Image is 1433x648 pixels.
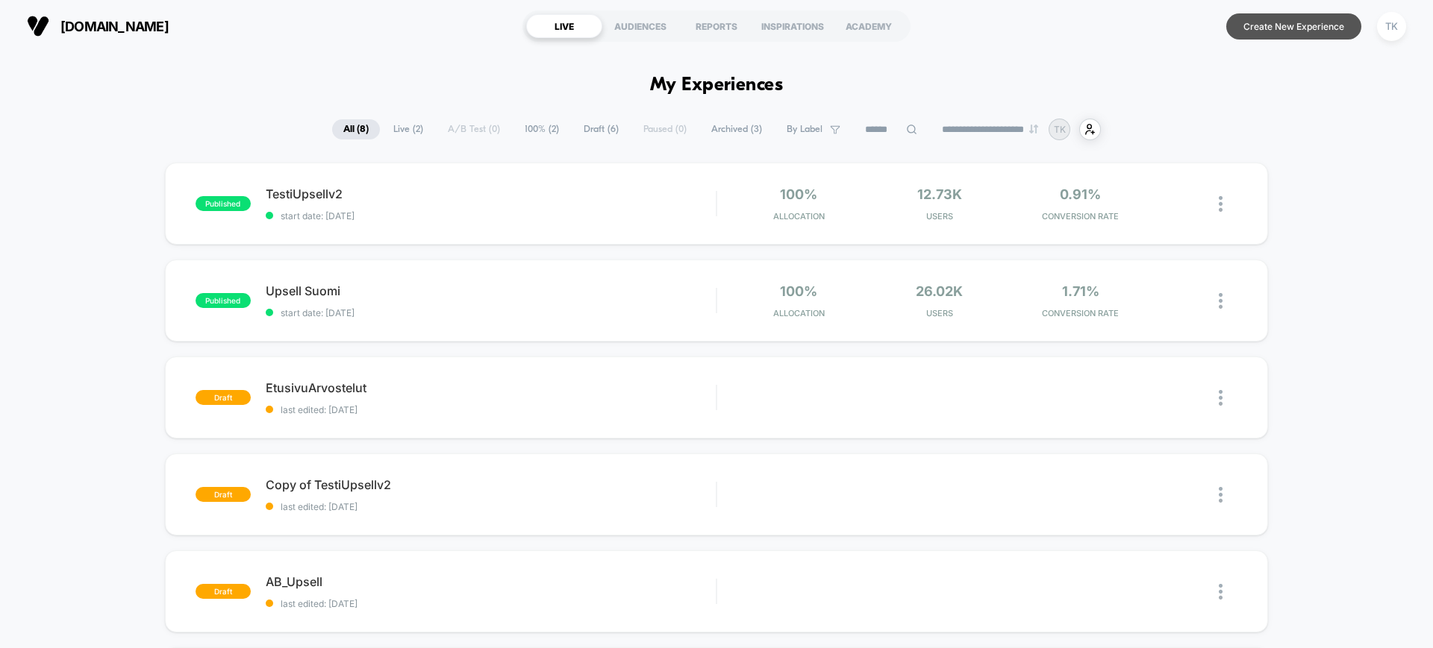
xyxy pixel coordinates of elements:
span: draft [196,584,251,599]
img: close [1219,390,1223,406]
img: close [1219,196,1223,212]
h1: My Experiences [650,75,784,96]
img: end [1029,125,1038,133]
span: CONVERSION RATE [1014,211,1147,221]
span: Users [873,211,1007,221]
div: ACADEMY [831,14,907,38]
button: [DOMAIN_NAME] [22,14,173,38]
button: TK [1373,11,1411,42]
span: Allocation [773,211,825,221]
span: 100% [780,283,817,299]
img: close [1219,293,1223,309]
div: LIVE [526,14,602,38]
p: TK [1054,124,1066,135]
span: EtusivuArvostelut [266,380,716,395]
div: AUDIENCES [602,14,678,38]
span: Allocation [773,308,825,318]
img: Visually logo [27,15,49,37]
span: AB_Upsell [266,574,716,589]
span: 1.71% [1062,283,1099,299]
img: close [1219,487,1223,503]
span: [DOMAIN_NAME] [60,19,169,34]
span: By Label [787,124,822,135]
span: last edited: [DATE] [266,404,716,415]
span: Archived ( 3 ) [700,119,773,139]
span: Copy of TestiUpsellv2 [266,477,716,492]
div: TK [1377,12,1406,41]
span: draft [196,390,251,405]
span: Upsell Suomi [266,283,716,298]
span: 0.91% [1060,186,1101,202]
span: TestiUpsellv2 [266,186,716,201]
span: 12.73k [917,186,962,202]
span: published [196,293,251,308]
span: 100% ( 2 ) [513,119,570,139]
span: draft [196,487,251,502]
span: Draft ( 6 ) [572,119,630,139]
span: published [196,196,251,211]
div: INSPIRATIONS [755,14,831,38]
div: REPORTS [678,14,755,38]
span: Users [873,308,1007,318]
span: CONVERSION RATE [1014,308,1147,318]
span: start date: [DATE] [266,307,716,318]
span: start date: [DATE] [266,210,716,221]
button: Create New Experience [1226,13,1361,40]
span: All ( 8 ) [332,119,380,139]
img: close [1219,584,1223,600]
span: 26.02k [916,283,963,299]
span: last edited: [DATE] [266,598,716,609]
span: 100% [780,186,817,202]
span: Live ( 2 ) [382,119,434,139]
span: last edited: [DATE] [266,501,716,512]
